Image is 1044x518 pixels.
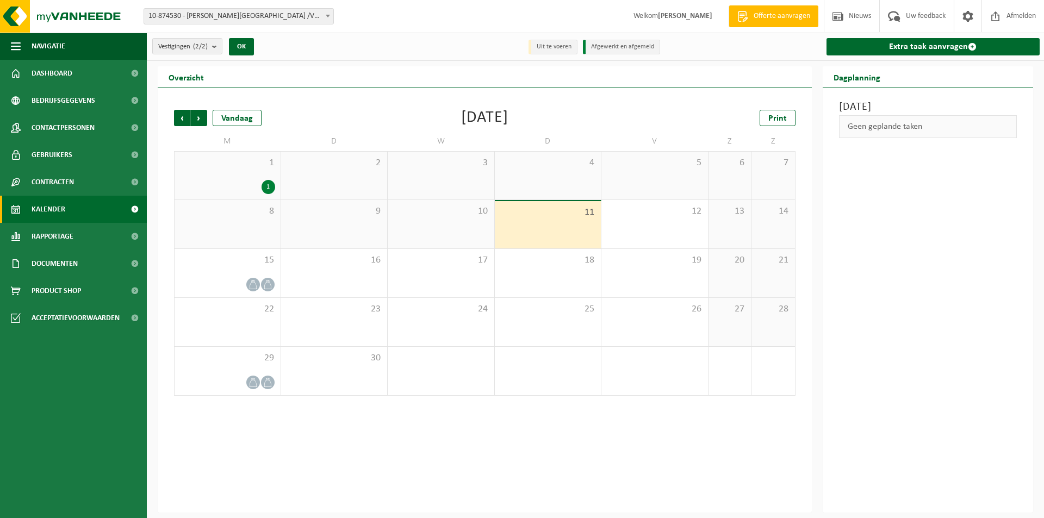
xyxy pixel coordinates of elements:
span: 2 [287,157,382,169]
td: M [174,132,281,151]
div: Geen geplande taken [839,115,1017,138]
span: Vestigingen [158,39,208,55]
button: Vestigingen(2/2) [152,38,222,54]
td: D [281,132,388,151]
span: 10 [393,205,489,217]
span: 12 [607,205,703,217]
span: Navigatie [32,33,65,60]
span: Kalender [32,196,65,223]
span: 3 [393,157,489,169]
button: OK [229,38,254,55]
span: 25 [500,303,596,315]
span: Product Shop [32,277,81,304]
td: V [601,132,709,151]
span: 10-874530 - OSCAR ROMERO COLLEGE /VBS LEBBEKE DORP - LEBBEKE [144,8,334,24]
span: 29 [180,352,275,364]
span: 21 [757,254,789,266]
td: W [388,132,495,151]
span: Offerte aanvragen [751,11,813,22]
span: 14 [757,205,789,217]
span: Vorige [174,110,190,126]
span: 28 [757,303,789,315]
span: Dashboard [32,60,72,87]
h2: Dagplanning [823,66,891,88]
td: D [495,132,602,151]
div: [DATE] [461,110,508,126]
span: Acceptatievoorwaarden [32,304,120,332]
span: 17 [393,254,489,266]
span: 7 [757,157,789,169]
span: 23 [287,303,382,315]
strong: [PERSON_NAME] [658,12,712,20]
td: Z [751,132,795,151]
li: Uit te voeren [529,40,577,54]
li: Afgewerkt en afgemeld [583,40,660,54]
a: Extra taak aanvragen [826,38,1040,55]
span: Contracten [32,168,74,196]
span: 30 [287,352,382,364]
span: 9 [287,205,382,217]
td: Z [709,132,752,151]
span: 8 [180,205,275,217]
span: 11 [500,207,596,219]
span: 15 [180,254,275,266]
span: Gebruikers [32,141,72,168]
h3: [DATE] [839,99,1017,115]
span: 10-874530 - OSCAR ROMERO COLLEGE /VBS LEBBEKE DORP - LEBBEKE [144,9,333,24]
span: Documenten [32,250,78,277]
span: 16 [287,254,382,266]
div: Vandaag [213,110,262,126]
span: 27 [714,303,746,315]
a: Print [760,110,796,126]
h2: Overzicht [158,66,215,88]
span: Rapportage [32,223,73,250]
span: Bedrijfsgegevens [32,87,95,114]
span: Volgende [191,110,207,126]
span: 26 [607,303,703,315]
span: Print [768,114,787,123]
span: 5 [607,157,703,169]
span: Contactpersonen [32,114,95,141]
span: 13 [714,205,746,217]
span: 22 [180,303,275,315]
span: 24 [393,303,489,315]
count: (2/2) [193,43,208,50]
div: 1 [262,180,275,194]
span: 4 [500,157,596,169]
span: 20 [714,254,746,266]
span: 19 [607,254,703,266]
span: 6 [714,157,746,169]
span: 18 [500,254,596,266]
span: 1 [180,157,275,169]
a: Offerte aanvragen [729,5,818,27]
